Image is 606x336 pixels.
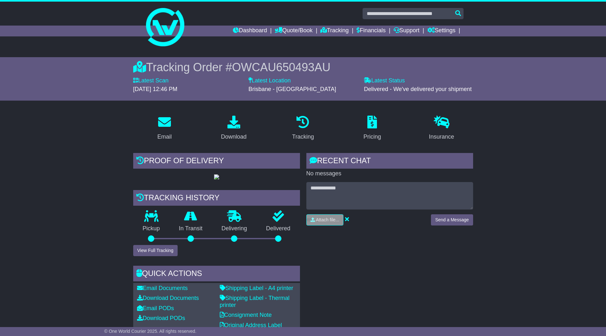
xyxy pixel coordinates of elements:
[306,170,473,177] p: No messages
[220,285,293,291] a: Shipping Label - A4 printer
[425,113,458,143] a: Insurance
[220,322,282,328] a: Original Address Label
[359,113,385,143] a: Pricing
[133,245,178,256] button: View Full Tracking
[133,225,170,232] p: Pickup
[212,225,257,232] p: Delivering
[394,26,419,36] a: Support
[133,86,178,92] span: [DATE] 12:46 PM
[214,174,219,179] img: GetPodImage
[133,190,300,207] div: Tracking history
[221,133,247,141] div: Download
[427,26,456,36] a: Settings
[133,153,300,170] div: Proof of Delivery
[275,26,312,36] a: Quote/Book
[133,60,473,74] div: Tracking Order #
[104,329,196,334] span: © One World Courier 2025. All rights reserved.
[137,315,185,321] a: Download PODs
[233,26,267,36] a: Dashboard
[364,77,405,84] label: Latest Status
[249,86,336,92] span: Brisbane - [GEOGRAPHIC_DATA]
[357,26,386,36] a: Financials
[232,61,330,74] span: OWCAU650493AU
[137,285,188,291] a: Email Documents
[220,295,290,308] a: Shipping Label - Thermal printer
[320,26,349,36] a: Tracking
[137,295,199,301] a: Download Documents
[292,133,314,141] div: Tracking
[217,113,251,143] a: Download
[364,86,472,92] span: Delivered - We've delivered your shipment
[133,77,169,84] label: Latest Scan
[306,153,473,170] div: RECENT CHAT
[431,214,473,225] button: Send a Message
[249,77,291,84] label: Latest Location
[257,225,300,232] p: Delivered
[220,312,272,318] a: Consignment Note
[429,133,454,141] div: Insurance
[157,133,172,141] div: Email
[137,305,174,311] a: Email PODs
[169,225,212,232] p: In Transit
[133,266,300,283] div: Quick Actions
[153,113,176,143] a: Email
[288,113,318,143] a: Tracking
[364,133,381,141] div: Pricing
